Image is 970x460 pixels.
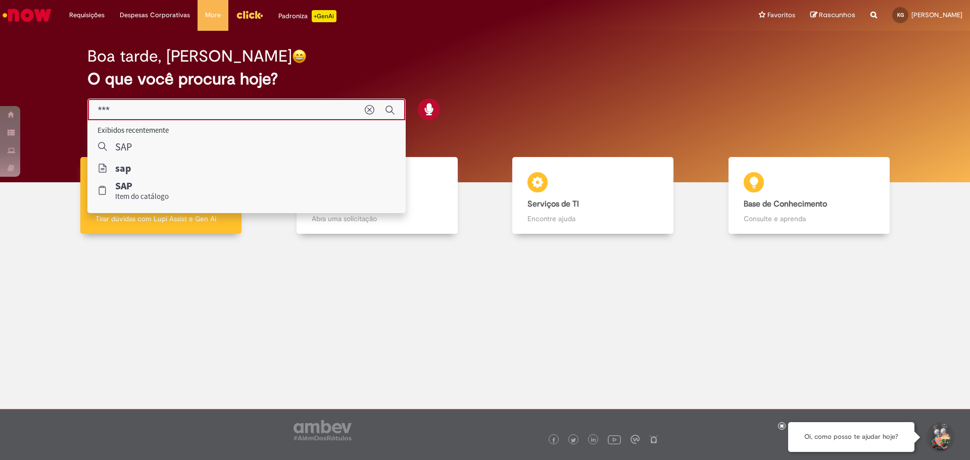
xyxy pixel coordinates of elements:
[87,70,883,88] h2: O que você procura hoje?
[527,214,658,224] p: Encontre ajuda
[120,10,190,20] span: Despesas Corporativas
[87,47,292,65] h2: Boa tarde, [PERSON_NAME]
[925,422,955,452] button: Iniciar Conversa de Suporte
[897,12,904,18] span: KG
[571,438,576,443] img: logo_footer_twitter.png
[53,157,269,234] a: Tirar dúvidas Tirar dúvidas com Lupi Assist e Gen Ai
[788,422,914,452] div: Oi, como posso te ajudar hoje?
[95,214,226,224] p: Tirar dúvidas com Lupi Assist e Gen Ai
[1,5,53,25] img: ServiceNow
[205,10,221,20] span: More
[701,157,917,234] a: Base de Conhecimento Consulte e aprenda
[527,199,579,209] b: Serviços de TI
[630,435,640,444] img: logo_footer_workplace.png
[744,199,827,209] b: Base de Conhecimento
[649,435,658,444] img: logo_footer_naosei.png
[294,420,352,440] img: logo_footer_ambev_rotulo_gray.png
[485,157,701,234] a: Serviços de TI Encontre ajuda
[744,214,875,224] p: Consulte e aprenda
[591,437,596,443] img: logo_footer_linkedin.png
[236,7,263,22] img: click_logo_yellow_360x200.png
[69,10,105,20] span: Requisições
[767,10,795,20] span: Favoritos
[810,11,855,20] a: Rascunhos
[292,49,307,64] img: happy-face.png
[278,10,336,22] div: Padroniza
[608,433,621,446] img: logo_footer_youtube.png
[911,11,962,19] span: [PERSON_NAME]
[819,10,855,20] span: Rascunhos
[551,438,556,443] img: logo_footer_facebook.png
[312,214,443,224] p: Abra uma solicitação
[312,10,336,22] p: +GenAi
